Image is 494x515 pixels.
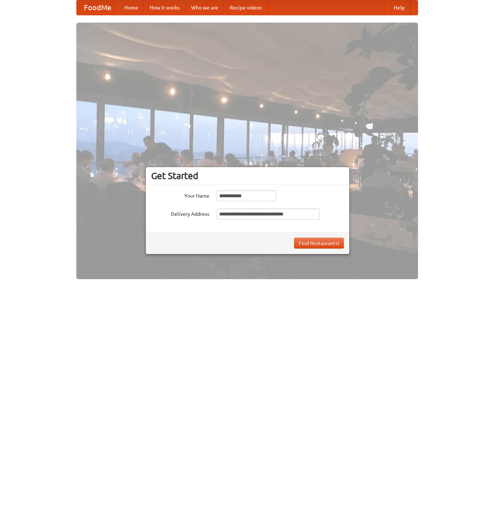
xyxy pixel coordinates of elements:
a: Recipe videos [224,0,268,15]
a: Help [388,0,410,15]
a: FoodMe [77,0,119,15]
label: Your Name [151,190,209,199]
a: Who we are [185,0,224,15]
label: Delivery Address [151,209,209,218]
button: Find Restaurants! [294,238,344,249]
a: Home [119,0,144,15]
h3: Get Started [151,170,344,181]
a: How it works [144,0,185,15]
